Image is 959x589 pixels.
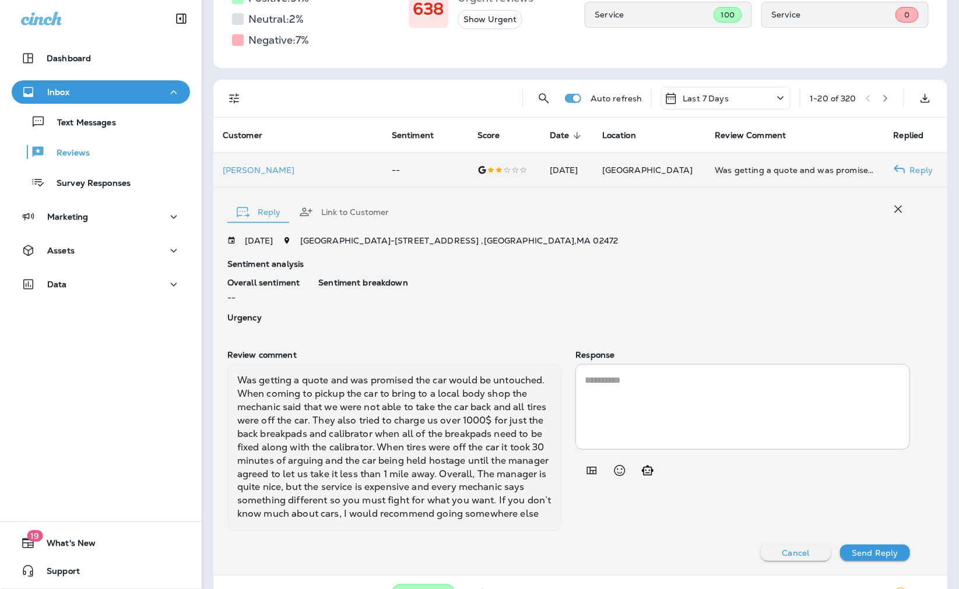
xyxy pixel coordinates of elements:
span: Location [602,131,651,141]
p: Overall sentiment [227,278,300,287]
button: Inbox [12,80,190,104]
div: Click to view Customer Drawer [223,165,373,175]
button: Text Messages [12,110,190,134]
p: Sentiment analysis [227,259,910,269]
span: What's New [35,538,96,552]
p: [PERSON_NAME] [223,165,373,175]
span: 100 [721,10,735,20]
span: 19 [27,530,43,542]
button: Filters [223,87,246,110]
button: Dashboard [12,47,190,70]
div: Was getting a quote and was promised the car would be untouched. When coming to pickup the car to... [227,364,562,531]
button: Generate AI response [636,459,659,482]
p: Auto refresh [591,94,642,103]
button: Select an emoji [608,459,631,482]
p: Text Messages [45,118,116,129]
p: Survey Responses [45,178,131,189]
span: Review Comment [715,131,801,141]
span: Sentiment [392,131,449,141]
div: Was getting a quote and was promised the car would be untouched. When coming to pickup the car to... [715,164,874,176]
span: Date [550,131,585,141]
button: Show Urgent [458,10,522,29]
p: Cancel [782,548,810,558]
span: Support [35,566,80,580]
span: Customer [223,131,262,140]
p: [DATE] [245,236,273,245]
button: Marketing [12,205,190,228]
span: Score [477,131,500,140]
span: Customer [223,131,277,141]
h5: Negative: 7 % [248,31,309,50]
span: Sentiment [392,131,434,140]
p: Data [47,280,67,289]
p: Sentiment breakdown [318,278,910,287]
p: Send Reply [852,548,898,558]
button: Survey Responses [12,170,190,195]
p: Reviews [45,148,90,159]
button: Reviews [12,140,190,164]
button: Reply [227,191,290,233]
p: Assets [47,246,75,255]
span: Score [477,131,515,141]
span: [GEOGRAPHIC_DATA] [602,165,693,175]
p: Review comment [227,350,562,359]
span: Date [550,131,570,140]
td: [DATE] [540,153,593,188]
span: Replied [894,131,924,140]
button: Export as CSV [914,87,937,110]
p: Service [771,10,895,19]
p: Service [595,10,713,19]
button: 19What's New [12,531,190,555]
div: 1 - 20 of 320 [810,94,856,103]
span: Review Comment [715,131,786,140]
span: [GEOGRAPHIC_DATA] - [STREET_ADDRESS] , [GEOGRAPHIC_DATA] , MA 02472 [300,235,619,246]
button: Collapse Sidebar [165,7,198,30]
button: Cancel [761,545,831,561]
p: Dashboard [47,54,91,63]
button: Data [12,273,190,296]
h5: Neutral: 2 % [248,10,304,29]
span: Location [602,131,636,140]
p: Reply [905,165,933,175]
p: Marketing [47,212,88,221]
span: Replied [894,131,939,141]
td: -- [382,153,468,188]
p: Last 7 Days [683,94,729,103]
button: Search Reviews [532,87,556,110]
button: Add in a premade template [580,459,603,482]
p: Urgency [227,313,300,322]
button: Send Reply [840,545,910,561]
div: -- [227,278,300,304]
p: Response [575,350,910,359]
button: Link to Customer [290,191,398,233]
p: Inbox [47,87,69,97]
button: Support [12,559,190,583]
span: 0 [904,10,909,20]
button: Assets [12,239,190,262]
